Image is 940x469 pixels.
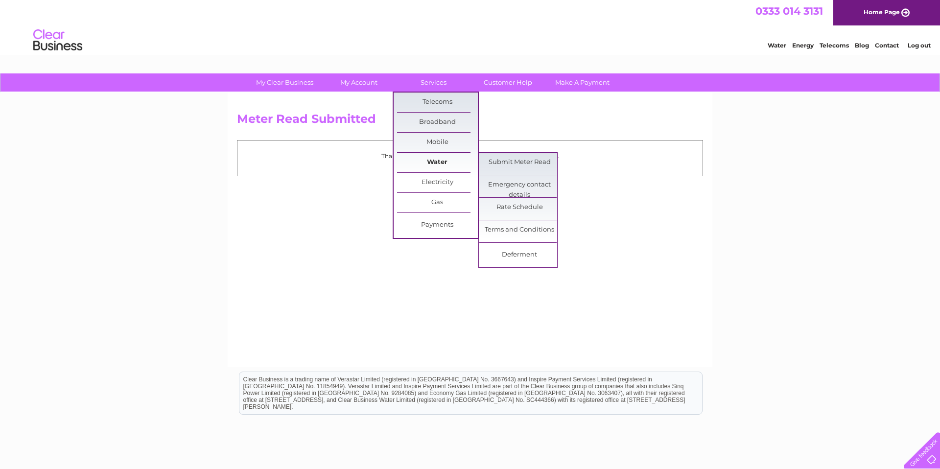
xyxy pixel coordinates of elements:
a: Water [397,153,478,172]
a: Log out [908,42,931,49]
a: Payments [397,215,478,235]
a: My Clear Business [244,73,325,92]
a: Telecoms [820,42,849,49]
a: Gas [397,193,478,212]
a: Emergency contact details [479,175,560,195]
a: Electricity [397,173,478,192]
a: Energy [792,42,814,49]
h2: Meter Read Submitted [237,112,703,131]
a: Rate Schedule [479,198,560,217]
img: logo.png [33,25,83,55]
a: Submit Meter Read [479,153,560,172]
a: Contact [875,42,899,49]
a: Mobile [397,133,478,152]
a: 0333 014 3131 [755,5,823,17]
a: Customer Help [468,73,548,92]
a: Broadband [397,113,478,132]
a: Deferment [479,245,560,265]
div: Clear Business is a trading name of Verastar Limited (registered in [GEOGRAPHIC_DATA] No. 3667643... [239,5,702,47]
a: Services [393,73,474,92]
a: Telecoms [397,93,478,112]
p: Thank you for your time, your meter read has been received. [242,151,698,161]
a: Blog [855,42,869,49]
a: Make A Payment [542,73,623,92]
a: Water [768,42,786,49]
a: Terms and Conditions [479,220,560,240]
a: My Account [319,73,399,92]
